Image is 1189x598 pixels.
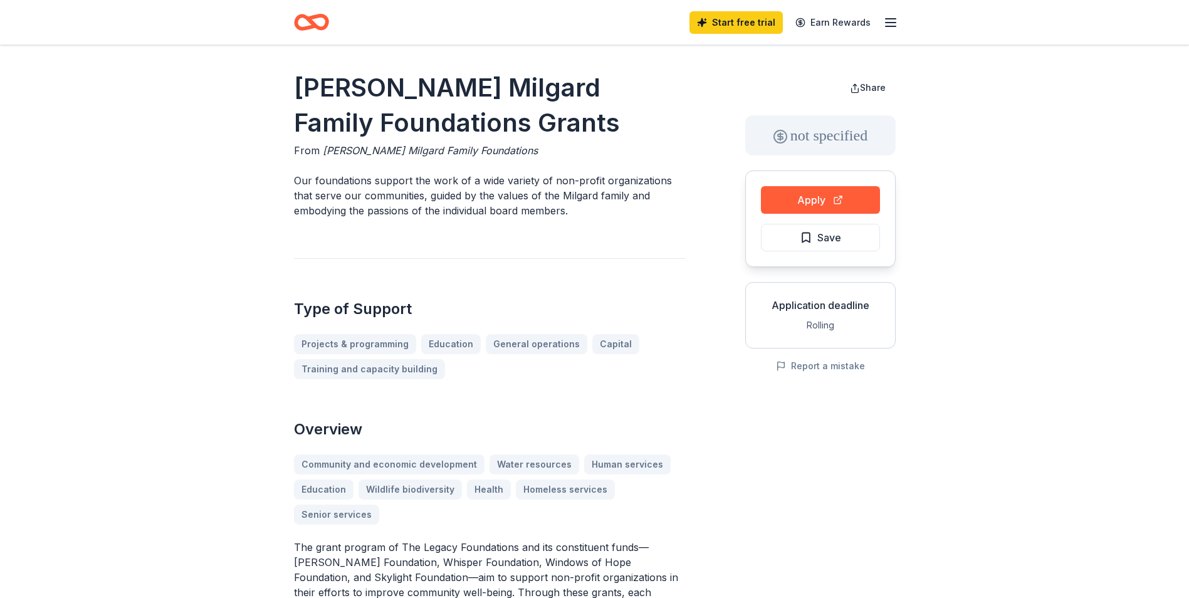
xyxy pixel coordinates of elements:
div: Application deadline [756,298,885,313]
button: Report a mistake [776,359,865,374]
button: Apply [761,186,880,214]
div: Rolling [756,318,885,333]
p: Our foundations support the work of a wide variety of non-profit organizations that serve our com... [294,173,685,218]
h2: Type of Support [294,299,685,319]
span: Share [860,82,886,93]
h1: [PERSON_NAME] Milgard Family Foundations Grants [294,70,685,140]
a: Home [294,8,329,37]
div: not specified [745,115,896,155]
span: [PERSON_NAME] Milgard Family Foundations [323,144,538,157]
div: From [294,143,685,158]
button: Save [761,224,880,251]
span: Save [817,229,841,246]
button: Share [840,75,896,100]
a: Start free trial [689,11,783,34]
h2: Overview [294,419,685,439]
a: Earn Rewards [788,11,878,34]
